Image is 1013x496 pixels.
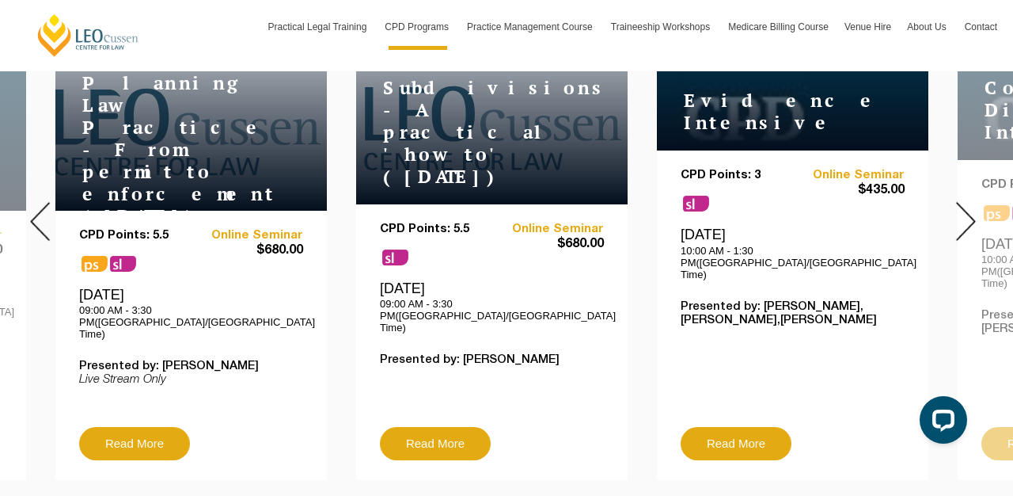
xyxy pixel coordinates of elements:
[79,229,192,242] p: CPD Points: 5.5
[79,360,303,373] p: Presented by: [PERSON_NAME]
[377,4,459,50] a: CPD Programs
[79,304,303,340] p: 09:00 AM - 3:30 PM([GEOGRAPHIC_DATA]/[GEOGRAPHIC_DATA] Time)
[79,373,303,387] p: Live Stream Only
[79,286,303,340] div: [DATE]
[380,280,604,334] div: [DATE]
[957,4,1005,50] a: Contact
[380,427,491,460] a: Read More
[793,169,905,182] a: Online Seminar
[837,4,899,50] a: Venue Hire
[793,182,905,199] span: $435.00
[681,245,905,280] p: 10:00 AM - 1:30 PM([GEOGRAPHIC_DATA]/[GEOGRAPHIC_DATA] Time)
[370,77,567,188] h4: Subdivisions - A practical 'how to' ([DATE])
[36,13,141,58] a: [PERSON_NAME] Centre for Law
[79,427,190,460] a: Read More
[683,196,709,212] span: sl
[192,242,304,259] span: $680.00
[907,390,973,456] iframe: LiveChat chat widget
[681,300,905,327] p: Presented by: [PERSON_NAME],[PERSON_NAME],[PERSON_NAME]
[681,427,791,460] a: Read More
[492,236,605,253] span: $680.00
[192,229,304,242] a: Online Seminar
[720,4,837,50] a: Medicare Billing Course
[380,353,604,367] p: Presented by: [PERSON_NAME]
[82,256,108,272] span: ps
[382,250,408,265] span: sl
[492,223,605,236] a: Online Seminar
[380,298,604,334] p: 09:00 AM - 3:30 PM([GEOGRAPHIC_DATA]/[GEOGRAPHIC_DATA] Time)
[260,4,378,50] a: Practical Legal Training
[603,4,720,50] a: Traineeship Workshops
[30,202,50,241] img: Prev
[956,202,976,241] img: Next
[69,72,267,227] h4: Planning Law Practice - From permit to enforcement ([DATE])
[110,256,136,272] span: sl
[681,169,793,182] p: CPD Points: 3
[899,4,956,50] a: About Us
[681,226,905,280] div: [DATE]
[459,4,603,50] a: Practice Management Course
[380,223,492,236] p: CPD Points: 5.5
[670,90,868,134] h4: Evidence Intensive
